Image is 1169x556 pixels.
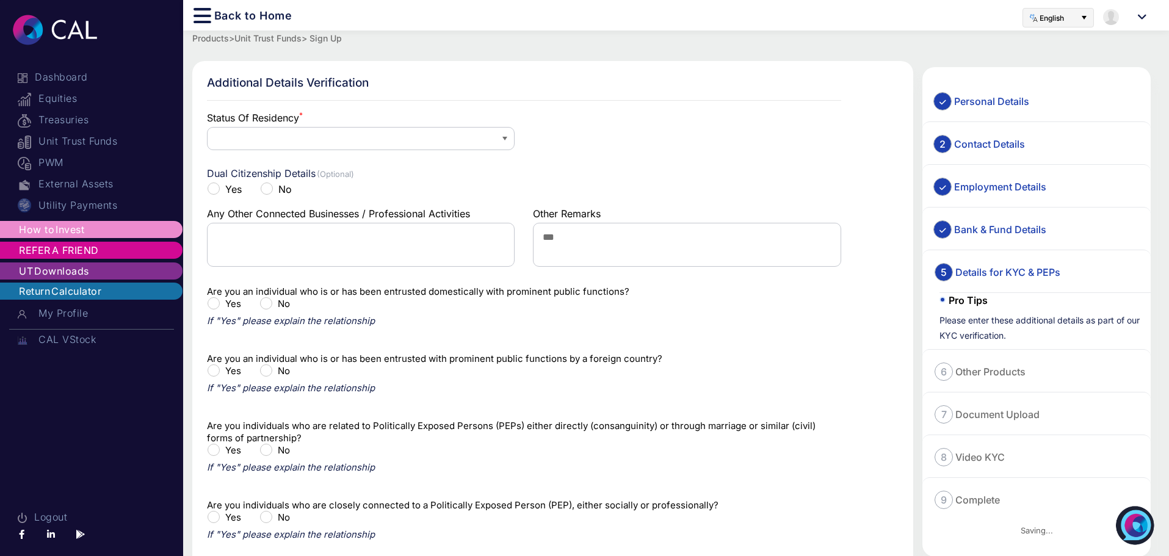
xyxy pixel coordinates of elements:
[18,157,31,170] img: pwm
[207,527,841,542] p: If "Yes" please explain the relationship
[953,95,1030,107] span: Personal Details
[316,169,355,179] span: (Optional)
[207,420,841,457] label: Are you individuals who are related to Politically Exposed Persons (PEPs) either directly (consan...
[207,353,662,377] label: Are you an individual who is or has been entrusted with prominent public functions by a foreign c...
[260,183,292,195] label: No
[51,244,100,256] span: A FRIEND
[2,131,183,152] a: Unit Trust Funds
[940,408,948,421] span: 7
[2,303,183,324] a: My Profile
[192,31,1160,46] div: Products > > Sign Up
[18,178,31,192] img: External Assets
[938,138,947,150] span: 2
[18,93,31,106] img: equities
[954,494,1001,506] span: Complete
[2,329,183,350] a: CAL VStock
[207,112,303,124] label: Status Of Residency
[18,336,31,345] img: Copy
[37,307,89,319] span: My Profile
[922,523,1151,538] div: Saving...
[207,511,241,524] label: Yes
[19,223,56,236] span: How to
[207,499,718,524] label: Are you individuals who are closely connected to a Politically Exposed Person (PEP), either socia...
[18,310,31,319] img: profile
[2,195,183,216] a: Utility Payments
[259,298,290,310] label: No
[939,494,948,506] span: 9
[18,198,31,214] img: Utility Payments
[207,444,241,457] label: Yes
[1103,9,1119,25] img: default-profile-pic.png
[37,156,65,168] span: PWM
[213,5,294,26] span: Back to Home
[207,76,841,90] h2: Additional Details Verification
[953,223,1048,236] span: Bank & Fund Details
[207,286,629,310] label: Are you an individual who is or has been entrusted domestically with prominent public functions?
[954,366,1027,378] span: Other Products
[1029,13,1038,23] img: transaltion-icon.png
[33,265,90,277] span: Downloads
[953,138,1026,150] span: Contact Details
[954,266,1062,278] span: Details for KYC & PEPs
[207,380,841,395] p: If "Yes" please explain the relationship
[18,513,27,523] img: logout
[1038,13,1065,23] span: English
[33,511,68,523] span: Logout
[2,109,183,131] a: Treasuries
[496,128,515,150] button: Select
[2,67,183,88] a: Dashboard
[37,178,115,190] span: External Assets
[939,366,948,378] span: 6
[259,511,290,524] label: No
[533,208,601,220] label: Other Remarks
[259,444,290,457] label: No
[939,266,948,278] span: 5
[2,173,183,195] a: External Assets
[939,451,948,463] span: 8
[34,71,89,83] span: Dashboard
[207,365,241,377] label: Yes
[9,3,101,57] img: cal-logo-white-2x.png
[183,2,303,29] button: Back to Home
[37,199,118,211] span: Utility Payments
[19,285,51,297] span: Return
[207,208,470,220] label: Any Other Connected Businesses / Professional Activities
[207,460,841,475] p: If "Yes" please explain the relationship
[954,408,1041,421] span: Document Upload
[2,88,183,109] a: Equities
[18,114,31,128] img: treasuries
[939,312,1151,343] div: Please enter these additional details as part of our KYC verification.
[18,73,27,83] img: dashboard
[1074,9,1093,27] button: Select
[259,365,290,377] label: No
[37,114,90,126] span: Treasuries
[37,333,97,345] span: CAL VStock
[954,451,1006,463] span: Video KYC
[2,152,183,173] a: PWM
[37,92,78,104] span: Equities
[207,313,841,328] p: If "Yes" please explain the relationship
[18,135,31,149] img: unit-trust-funds
[207,183,242,195] label: Yes
[207,298,241,310] label: Yes
[953,181,1048,193] span: Employment Details
[939,293,988,308] label: Pro Tips
[198,166,524,197] div: Dual Citizenship Details
[68,285,103,297] span: culator
[234,33,302,43] a: Unit Trust Funds
[37,135,118,147] span: Unit Trust Funds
